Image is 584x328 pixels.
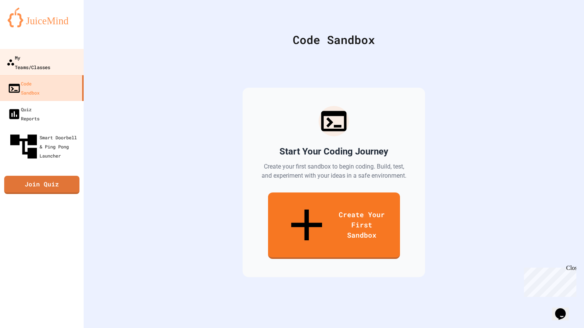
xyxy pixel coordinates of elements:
iframe: chat widget [521,265,576,297]
h2: Start Your Coding Journey [279,145,388,158]
img: logo-orange.svg [8,8,76,27]
div: Chat with us now!Close [3,3,52,48]
iframe: chat widget [552,298,576,320]
a: Join Quiz [4,176,79,194]
div: Smart Doorbell & Ping Pong Launcher [8,131,81,162]
div: Code Sandbox [103,31,565,48]
div: My Teams/Classes [6,53,50,71]
a: Create Your First Sandbox [268,192,400,259]
div: Code Sandbox [8,79,40,97]
div: Quiz Reports [8,105,40,123]
p: Create your first sandbox to begin coding. Build, test, and experiment with your ideas in a safe ... [261,162,407,180]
